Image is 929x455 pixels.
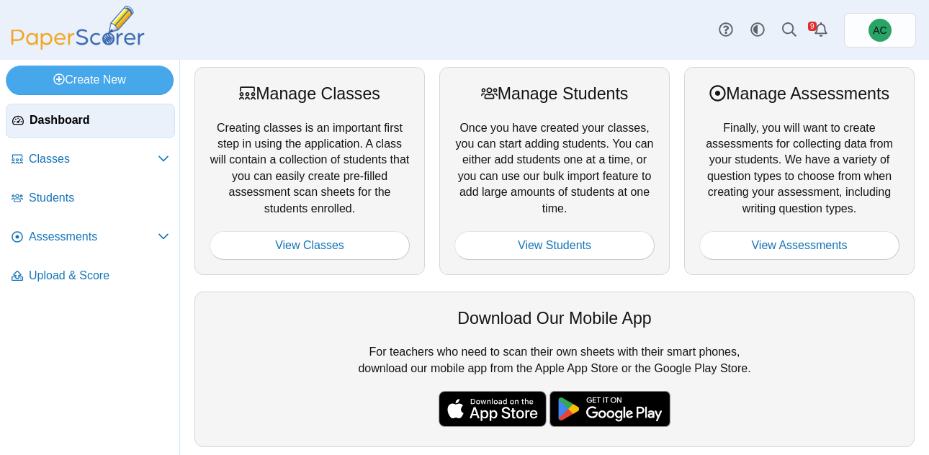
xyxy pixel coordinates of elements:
a: Alerts [805,14,837,46]
img: google-play-badge.png [549,391,670,427]
span: Andrew Christman [869,19,892,42]
a: Assessments [6,220,175,255]
span: Dashboard [30,112,169,128]
a: View Students [454,231,655,260]
img: PaperScorer [6,6,150,50]
a: Create New [6,66,174,94]
span: Andrew Christman [873,25,887,35]
a: Dashboard [6,104,175,138]
img: apple-store-badge.svg [439,391,547,427]
div: Manage Assessments [699,82,899,105]
div: Manage Classes [210,82,410,105]
a: Andrew Christman [844,13,916,48]
div: Creating classes is an important first step in using the application. A class will contain a coll... [194,67,425,275]
a: View Classes [210,231,410,260]
div: Download Our Mobile App [210,307,899,330]
div: Finally, you will want to create assessments for collecting data from your students. We have a va... [684,67,915,275]
div: For teachers who need to scan their own sheets with their smart phones, download our mobile app f... [194,292,915,447]
div: Manage Students [454,82,655,105]
span: Assessments [29,229,158,245]
a: Students [6,181,175,216]
div: Once you have created your classes, you can start adding students. You can either add students on... [439,67,670,275]
span: Classes [29,151,158,167]
a: View Assessments [699,231,899,260]
span: Students [29,190,169,206]
a: PaperScorer [6,40,150,52]
a: Upload & Score [6,259,175,294]
span: Upload & Score [29,268,169,284]
a: Classes [6,143,175,177]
